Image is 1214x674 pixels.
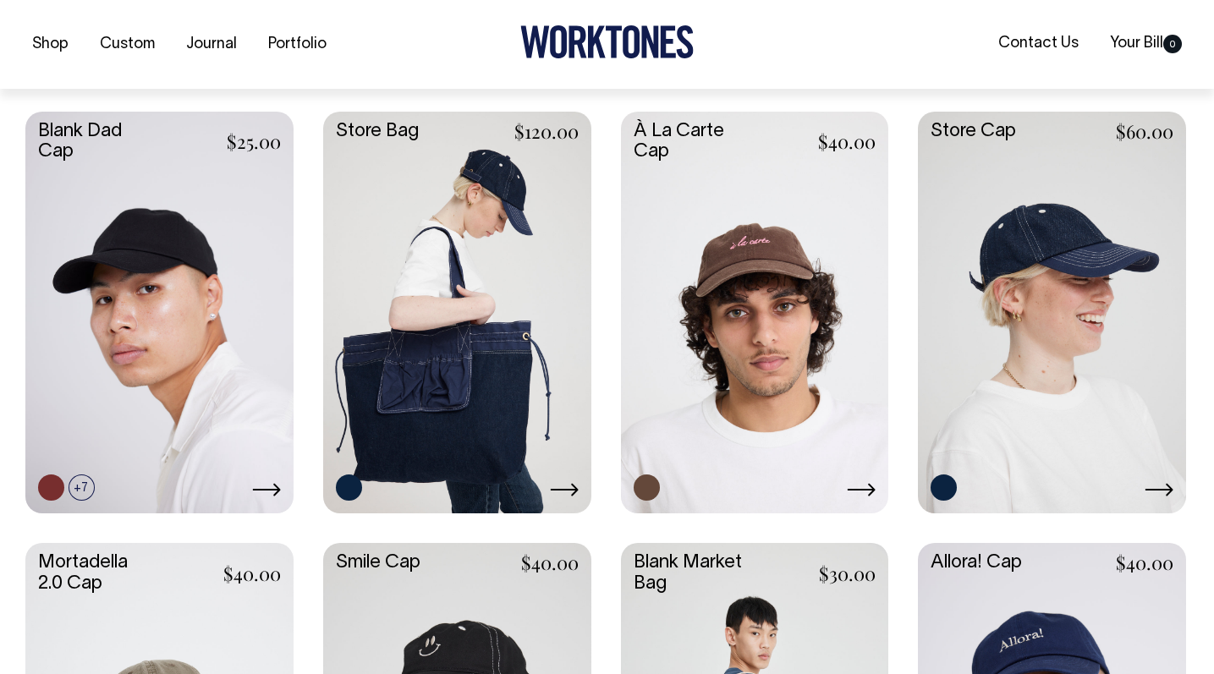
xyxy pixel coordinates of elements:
a: Contact Us [992,30,1085,58]
span: +7 [69,474,95,501]
a: Portfolio [261,30,333,58]
span: 0 [1163,35,1182,53]
a: Shop [25,30,75,58]
a: Custom [93,30,162,58]
a: Journal [179,30,244,58]
a: Your Bill0 [1103,30,1189,58]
